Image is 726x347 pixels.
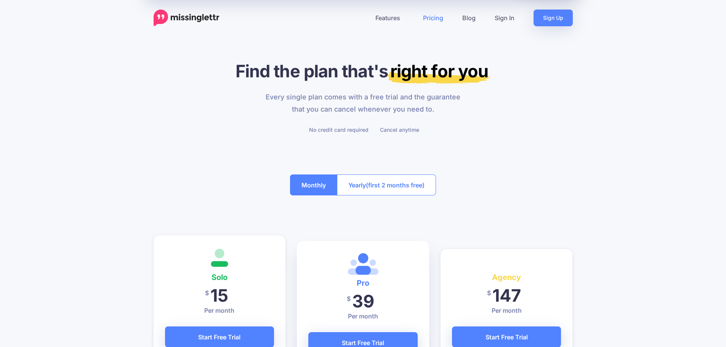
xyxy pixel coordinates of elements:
[154,61,573,82] h1: Find the plan that's
[485,10,524,26] a: Sign In
[366,179,425,191] span: (first 2 months free)
[337,174,436,195] button: Yearly(first 2 months free)
[452,306,561,315] p: Per month
[290,174,337,195] button: Monthly
[366,10,413,26] a: Features
[388,61,490,84] mark: right for you
[261,91,465,115] p: Every single plan comes with a free trial and the guarantee that you can cancel whenever you need...
[210,285,228,306] span: 15
[492,285,521,306] span: 147
[347,290,351,307] span: $
[487,285,491,302] span: $
[413,10,453,26] a: Pricing
[307,125,369,134] li: No credit card required
[348,253,378,275] img: <i class='fas fa-heart margin-right'></i>Most Popular
[154,10,220,26] a: Home
[352,291,374,312] span: 39
[308,277,418,289] h4: Pro
[452,271,561,283] h4: Agency
[453,10,485,26] a: Blog
[165,306,274,315] p: Per month
[205,285,209,302] span: $
[308,312,418,321] p: Per month
[165,271,274,283] h4: Solo
[378,125,419,134] li: Cancel anytime
[534,10,573,26] a: Sign Up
